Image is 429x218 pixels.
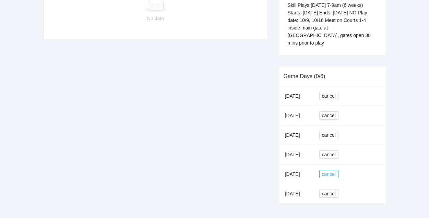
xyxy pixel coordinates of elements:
[319,131,338,139] button: cancel
[279,165,314,184] td: [DATE]
[319,92,338,100] button: cancel
[319,170,338,178] button: cancel
[319,111,338,120] button: cancel
[279,184,314,204] td: [DATE]
[279,106,314,125] td: [DATE]
[319,150,338,159] button: cancel
[322,190,336,197] span: cancel
[322,112,336,119] span: cancel
[322,170,336,178] span: cancel
[279,86,314,106] td: [DATE]
[279,125,314,145] td: [DATE]
[322,131,336,139] span: cancel
[322,92,336,100] span: cancel
[284,66,382,86] div: Game Days (0/6)
[319,190,338,198] button: cancel
[279,145,314,165] td: [DATE]
[49,15,262,22] div: No data
[322,151,336,158] span: cancel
